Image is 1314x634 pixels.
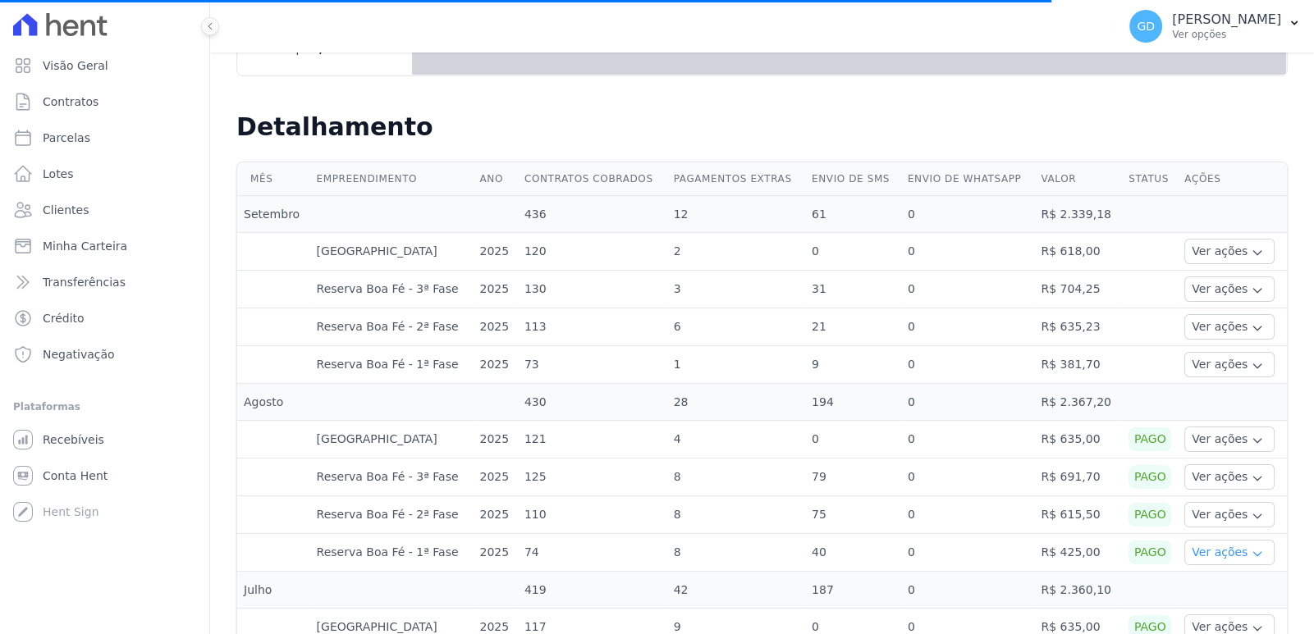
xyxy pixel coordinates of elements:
td: R$ 704,25 [1034,271,1122,308]
td: 0 [901,384,1035,421]
td: R$ 635,23 [1034,308,1122,346]
button: Ver ações [1184,239,1275,264]
button: Ver ações [1184,502,1275,527]
td: R$ 618,00 [1034,233,1122,271]
th: Envio de Whatsapp [901,162,1035,196]
td: 0 [901,271,1035,308]
td: 6 [667,308,805,346]
td: Reserva Boa Fé - 3ª Fase [310,458,474,496]
div: Plataformas [13,397,196,417]
a: Clientes [7,194,203,226]
th: Status [1122,162,1178,196]
td: 3 [667,271,805,308]
td: Julho [237,572,310,609]
td: 0 [805,421,901,458]
span: Transferências [43,274,126,290]
td: 0 [901,196,1035,233]
span: Lotes [43,166,74,182]
td: R$ 381,70 [1034,346,1122,384]
td: 120 [518,233,667,271]
td: 0 [901,421,1035,458]
td: 0 [901,496,1035,534]
td: 79 [805,458,901,496]
a: Visão Geral [7,49,203,82]
span: Conta Hent [43,468,108,484]
p: Ver opções [1172,28,1281,41]
a: Parcelas [7,121,203,154]
td: Reserva Boa Fé - 1ª Fase [310,534,474,572]
td: 2025 [474,458,518,496]
th: Contratos cobrados [518,162,667,196]
td: 0 [901,346,1035,384]
td: 0 [805,233,901,271]
a: Crédito [7,302,203,335]
td: 110 [518,496,667,534]
td: 2025 [474,534,518,572]
th: Mês [237,162,310,196]
a: Conta Hent [7,459,203,492]
button: Ver ações [1184,426,1275,452]
td: 2025 [474,496,518,534]
td: 419 [518,572,667,609]
td: 8 [667,534,805,572]
td: 436 [518,196,667,233]
button: Ver ações [1184,464,1275,490]
td: [GEOGRAPHIC_DATA] [310,233,474,271]
td: 8 [667,458,805,496]
th: Valor [1034,162,1122,196]
td: 130 [518,271,667,308]
td: 125 [518,458,667,496]
div: Pago [1129,540,1171,564]
td: Agosto [237,384,310,421]
div: Pago [1129,503,1171,527]
td: R$ 2.360,10 [1034,572,1122,609]
td: 0 [901,308,1035,346]
a: Minha Carteira [7,230,203,262]
a: Contratos [7,85,203,118]
td: R$ 2.339,18 [1034,196,1122,233]
a: Lotes [7,157,203,190]
td: 75 [805,496,901,534]
td: R$ 425,00 [1034,534,1122,572]
td: 113 [518,308,667,346]
td: 9 [805,346,901,384]
p: [PERSON_NAME] [1172,11,1281,28]
td: 430 [518,384,667,421]
td: Reserva Boa Fé - 2ª Fase [310,496,474,534]
span: Crédito [43,310,85,326]
td: [GEOGRAPHIC_DATA] [310,421,474,458]
a: Recebíveis [7,423,203,456]
span: Negativação [43,346,115,363]
button: Ver ações [1184,352,1275,377]
td: 194 [805,384,901,421]
td: 12 [667,196,805,233]
td: 74 [518,534,667,572]
td: 21 [805,308,901,346]
td: R$ 635,00 [1034,421,1122,458]
td: 2025 [474,346,518,384]
th: Ano [474,162,518,196]
td: 31 [805,271,901,308]
td: Reserva Boa Fé - 1ª Fase [310,346,474,384]
td: 42 [667,572,805,609]
div: Pago [1129,427,1171,451]
span: Clientes [43,202,89,218]
a: Negativação [7,338,203,371]
td: 2025 [474,271,518,308]
td: Setembro [237,196,310,233]
button: Ver ações [1184,540,1275,565]
td: 2025 [474,233,518,271]
td: 2 [667,233,805,271]
td: 61 [805,196,901,233]
td: 28 [667,384,805,421]
span: Recebíveis [43,431,104,448]
td: 2025 [474,421,518,458]
td: 2025 [474,308,518,346]
td: 0 [901,572,1035,609]
td: R$ 691,70 [1034,458,1122,496]
th: Ações [1178,162,1287,196]
th: Pagamentos extras [667,162,805,196]
button: GD [PERSON_NAME] Ver opções [1116,3,1314,49]
div: Pago [1129,465,1171,489]
span: Parcelas [43,130,90,146]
